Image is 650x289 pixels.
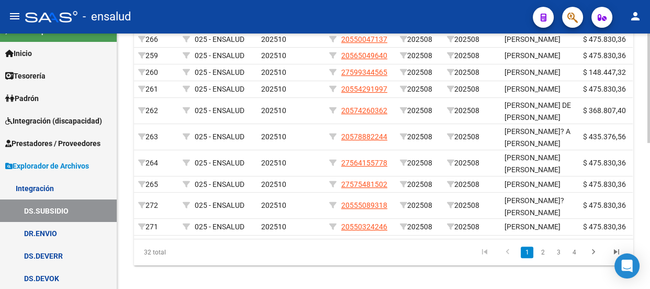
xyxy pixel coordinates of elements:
div: 32 total [134,239,232,265]
span: [PERSON_NAME] [PERSON_NAME] [505,153,561,174]
span: [PERSON_NAME] [505,180,561,188]
a: go to last page [607,247,626,258]
div: 266 [138,34,174,46]
span: $ 148.447,32 [583,68,626,76]
span: 202510 [261,35,286,43]
a: 2 [536,247,549,258]
span: 202510 [261,223,286,231]
span: $ 475.830,36 [583,35,626,43]
span: 025 - ENSALUD [195,223,244,231]
div: 202508 [400,221,439,233]
span: 025 - ENSALUD [195,51,244,60]
a: 1 [521,247,533,258]
span: $ 475.830,36 [583,223,626,231]
span: 20554291997 [341,85,387,93]
div: 261 [138,83,174,95]
div: 202508 [447,105,496,117]
div: 202508 [447,179,496,191]
span: 025 - ENSALUD [195,201,244,209]
div: 202508 [447,131,496,143]
span: Integración (discapacidad) [5,115,102,127]
div: 263 [138,131,174,143]
span: 20574260362 [341,106,387,115]
span: 27599344565 [341,68,387,76]
span: 025 - ENSALUD [195,132,244,141]
span: Tesorería [5,70,46,82]
span: Explorador de Archivos [5,160,89,172]
span: Inicio [5,48,32,59]
span: 27575481502 [341,180,387,188]
span: 202510 [261,106,286,115]
li: page 4 [566,243,582,261]
span: 202510 [261,85,286,93]
li: page 2 [535,243,551,261]
span: - ensalud [83,5,131,28]
div: 265 [138,179,174,191]
div: 202508 [400,83,439,95]
span: 202510 [261,132,286,141]
span: $ 368.807,40 [583,106,626,115]
div: 202508 [447,83,496,95]
span: 202510 [261,159,286,167]
a: go to previous page [498,247,518,258]
span: 20565049640 [341,51,387,60]
span: $ 475.830,36 [583,180,626,188]
li: page 1 [519,243,535,261]
span: [PERSON_NAME]?[PERSON_NAME] [505,196,564,217]
span: 025 - ENSALUD [195,68,244,76]
span: [PERSON_NAME] [505,223,561,231]
span: 202510 [261,180,286,188]
span: Prestadores / Proveedores [5,138,100,149]
span: $ 475.830,36 [583,159,626,167]
div: 202508 [400,131,439,143]
span: 20578882244 [341,132,387,141]
div: 271 [138,221,174,233]
div: 202508 [400,66,439,79]
span: 025 - ENSALUD [195,106,244,115]
span: 27564155778 [341,159,387,167]
div: Open Intercom Messenger [614,253,640,279]
div: 202508 [447,157,496,169]
span: 20550047137 [341,35,387,43]
span: [PERSON_NAME]? A [PERSON_NAME] [505,127,570,148]
div: 272 [138,199,174,212]
div: 202508 [400,157,439,169]
span: [PERSON_NAME] DE [PERSON_NAME] [505,101,571,121]
a: 3 [552,247,565,258]
span: 202510 [261,201,286,209]
div: 202508 [400,199,439,212]
div: 260 [138,66,174,79]
div: 259 [138,50,174,62]
a: go to next page [584,247,603,258]
span: $ 475.830,36 [583,51,626,60]
span: $ 435.376,56 [583,132,626,141]
span: 202510 [261,68,286,76]
div: 262 [138,105,174,117]
mat-icon: menu [8,10,21,23]
mat-icon: person [629,10,642,23]
span: Padrón [5,93,39,104]
span: [PERSON_NAME] [505,85,561,93]
a: go to first page [475,247,495,258]
div: 202508 [447,50,496,62]
span: [PERSON_NAME] [505,68,561,76]
div: 202508 [447,34,496,46]
div: 202508 [400,105,439,117]
div: 202508 [400,34,439,46]
a: 4 [568,247,580,258]
span: 202510 [261,51,286,60]
span: 025 - ENSALUD [195,159,244,167]
span: 025 - ENSALUD [195,85,244,93]
div: 202508 [447,199,496,212]
div: 202508 [400,50,439,62]
span: [PERSON_NAME] [505,35,561,43]
div: 264 [138,157,174,169]
span: 025 - ENSALUD [195,180,244,188]
span: $ 475.830,36 [583,85,626,93]
span: [PERSON_NAME] [505,51,561,60]
div: 202508 [400,179,439,191]
span: $ 475.830,36 [583,201,626,209]
span: 20550324246 [341,223,387,231]
span: 20555089318 [341,201,387,209]
div: 202508 [447,221,496,233]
